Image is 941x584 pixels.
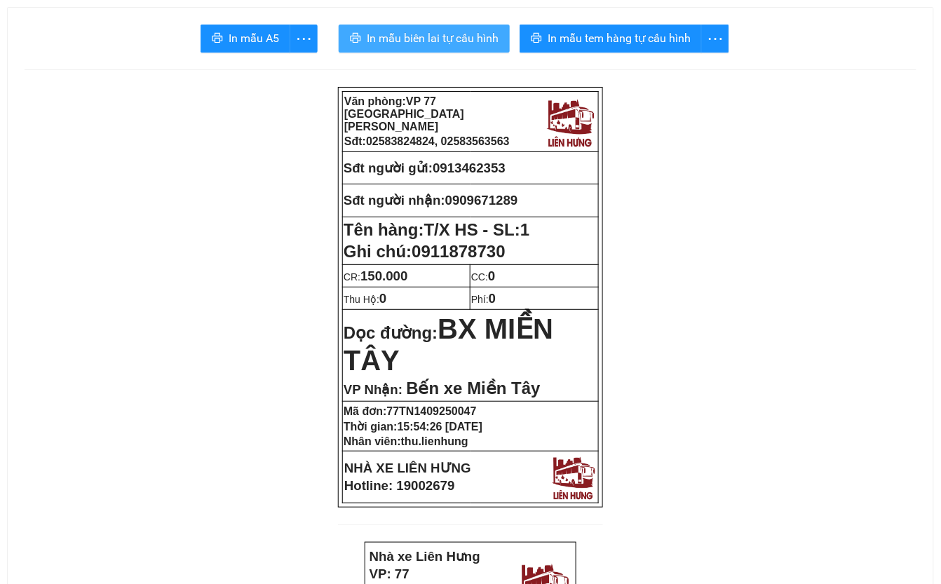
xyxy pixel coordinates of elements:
strong: NHÀ XE LIÊN HƯNG [344,461,471,475]
span: VP 77 [GEOGRAPHIC_DATA][PERSON_NAME] [344,95,464,133]
button: more [290,25,318,53]
span: 0909671289 [445,193,518,208]
span: 0913462353 [433,161,506,175]
strong: Sđt người gửi: [344,161,433,175]
span: printer [350,32,361,46]
img: logo [549,453,597,501]
span: CR: [344,271,408,283]
span: 150.000 [360,269,407,283]
span: more [290,30,317,48]
span: 0 [489,291,496,306]
span: thu.lienhung [401,435,468,447]
span: VP Nhận: [344,382,402,397]
strong: Sđt người nhận: [344,193,445,208]
span: printer [212,32,223,46]
button: printerIn mẫu tem hàng tự cấu hình [520,25,702,53]
span: 0911878730 [412,242,505,261]
span: In mẫu tem hàng tự cấu hình [548,29,691,47]
strong: Nhân viên: [344,435,468,447]
span: Ghi chú: [344,242,506,261]
span: more [702,30,729,48]
span: CC: [471,271,496,283]
img: logo [543,95,597,149]
span: In mẫu A5 [229,29,279,47]
span: printer [531,32,542,46]
strong: Văn phòng: [344,95,464,133]
strong: Hotline: 19002679 [344,478,455,493]
span: 0 [379,291,386,306]
span: Phí: [471,294,496,305]
button: printerIn mẫu biên lai tự cấu hình [339,25,510,53]
button: more [701,25,729,53]
span: 77TN1409250047 [387,405,477,417]
span: In mẫu biên lai tự cấu hình [367,29,499,47]
strong: Nhà xe Liên Hưng [370,549,480,564]
span: 1 [520,220,529,239]
strong: Thời gian: [344,421,482,433]
span: Thu Hộ: [344,294,386,305]
span: T/X HS - SL: [424,220,530,239]
strong: Dọc đường: [344,323,553,374]
strong: Sđt: [344,135,510,147]
span: BX MIỀN TÂY [344,313,553,376]
span: 15:54:26 [DATE] [398,421,483,433]
button: printerIn mẫu A5 [201,25,290,53]
strong: Tên hàng: [344,220,529,239]
span: Bến xe Miền Tây [406,379,540,398]
span: 02583824824, 02583563563 [366,135,510,147]
strong: Mã đơn: [344,405,477,417]
span: 0 [488,269,495,283]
